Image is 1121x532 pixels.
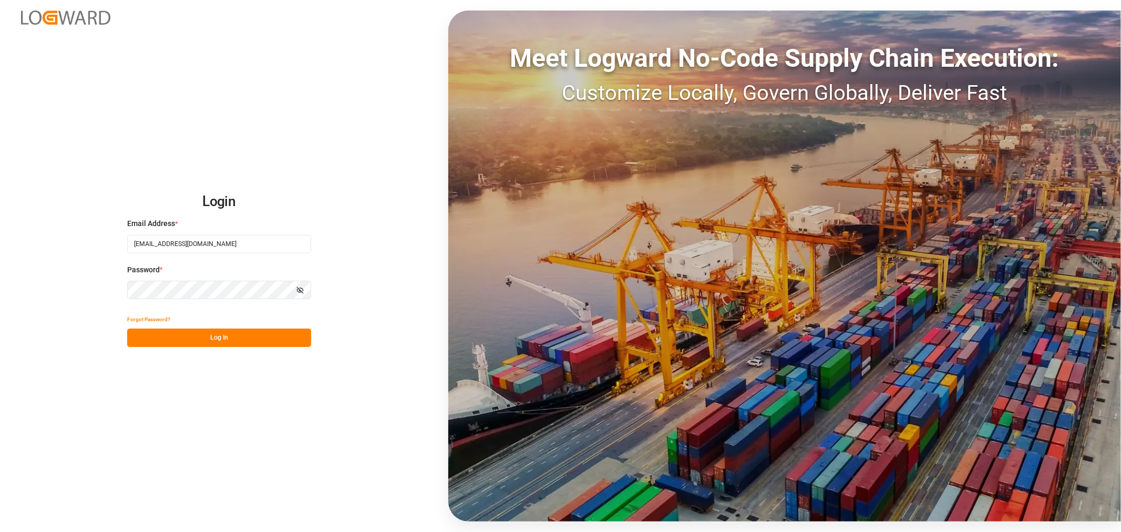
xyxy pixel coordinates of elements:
[21,11,110,25] img: Logward_new_orange.png
[127,185,311,219] h2: Login
[127,264,160,275] span: Password
[127,218,175,229] span: Email Address
[448,39,1121,77] div: Meet Logward No-Code Supply Chain Execution:
[127,329,311,347] button: Log In
[448,77,1121,109] div: Customize Locally, Govern Globally, Deliver Fast
[127,235,311,253] input: Enter your email
[127,310,170,329] button: Forgot Password?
